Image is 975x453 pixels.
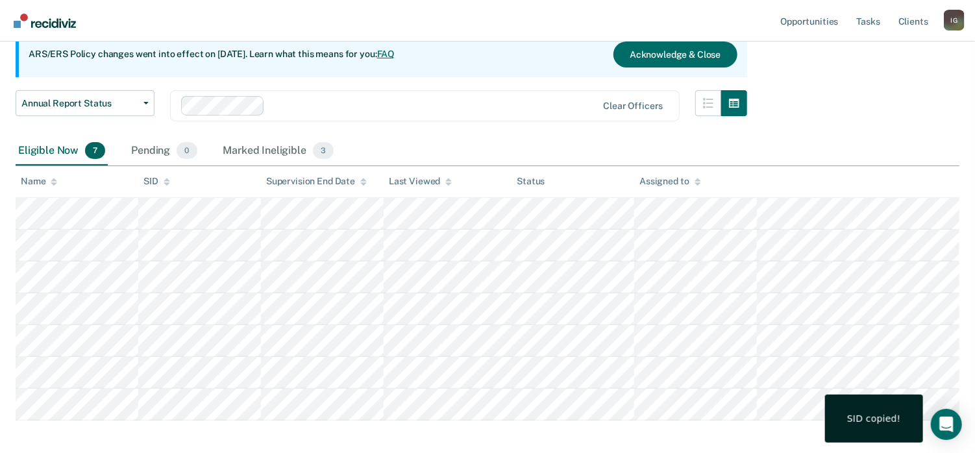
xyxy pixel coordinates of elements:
div: Marked Ineligible3 [221,137,337,165]
div: Open Intercom Messenger [931,409,962,440]
div: Status [517,176,545,187]
a: FAQ [377,49,395,59]
button: Annual Report Status [16,90,154,116]
span: 3 [313,142,334,159]
div: I G [944,10,965,31]
button: Profile dropdown button [944,10,965,31]
button: Acknowledge & Close [613,42,737,67]
p: ARS/ERS Policy changes went into effect on [DATE]. Learn what this means for you: [29,48,395,61]
div: Name [21,176,57,187]
span: 0 [177,142,197,159]
div: Last Viewed [389,176,452,187]
div: SID copied! [847,413,901,424]
div: Clear officers [603,101,663,112]
div: Eligible Now7 [16,137,108,165]
div: SID [143,176,170,187]
div: Assigned to [639,176,700,187]
span: Annual Report Status [21,98,138,109]
div: Supervision End Date [266,176,367,187]
img: Recidiviz [14,14,76,28]
span: 7 [85,142,105,159]
div: Pending0 [129,137,199,165]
